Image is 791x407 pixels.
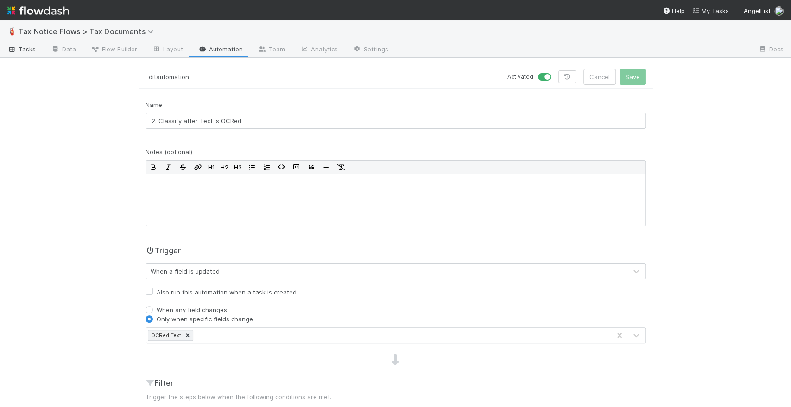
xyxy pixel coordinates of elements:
[146,161,161,174] button: Bold
[289,161,304,174] button: Code Block
[157,314,253,324] label: Only when specific fields change
[145,43,190,57] a: Layout
[146,100,162,109] label: Name
[148,330,183,340] div: OCRed Text
[250,43,292,57] a: Team
[345,43,396,57] a: Settings
[190,43,250,57] a: Automation
[304,161,319,174] button: Blockquote
[91,44,137,54] span: Flow Builder
[692,7,729,14] span: My Tasks
[146,147,192,157] label: Notes (optional)
[151,267,220,276] div: When a field is updated
[7,27,17,35] span: 🧯
[319,161,334,174] button: Horizontal Rule
[692,6,729,15] a: My Tasks
[157,287,297,298] label: Also run this automation when a task is created
[146,70,389,84] p: Edit automation
[744,7,771,14] span: AngelList
[620,69,646,85] button: Save
[663,6,685,15] div: Help
[507,73,533,81] small: Activated
[7,3,69,19] img: logo-inverted-e16ddd16eac7371096b0.svg
[583,69,616,85] button: Cancel
[176,161,190,174] button: Strikethrough
[751,43,791,57] a: Docs
[190,161,205,174] button: Edit Link
[157,305,227,314] label: When any field changes
[218,161,231,174] button: H2
[161,161,176,174] button: Italic
[7,44,36,54] span: Tasks
[259,161,274,174] button: Ordered List
[334,161,348,174] button: Remove Format
[19,27,158,36] span: Tax Notice Flows > Tax Documents
[146,392,646,401] p: Trigger the steps below when the following conditions are met.
[44,43,83,57] a: Data
[146,245,181,256] h2: Trigger
[231,161,245,174] button: H3
[83,43,145,57] a: Flow Builder
[274,161,289,174] button: Code
[205,161,218,174] button: H1
[292,43,345,57] a: Analytics
[245,161,259,174] button: Bullet List
[146,377,646,388] h2: Filter
[774,6,784,16] img: avatar_cc3a00d7-dd5c-4a2f-8d58-dd6545b20c0d.png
